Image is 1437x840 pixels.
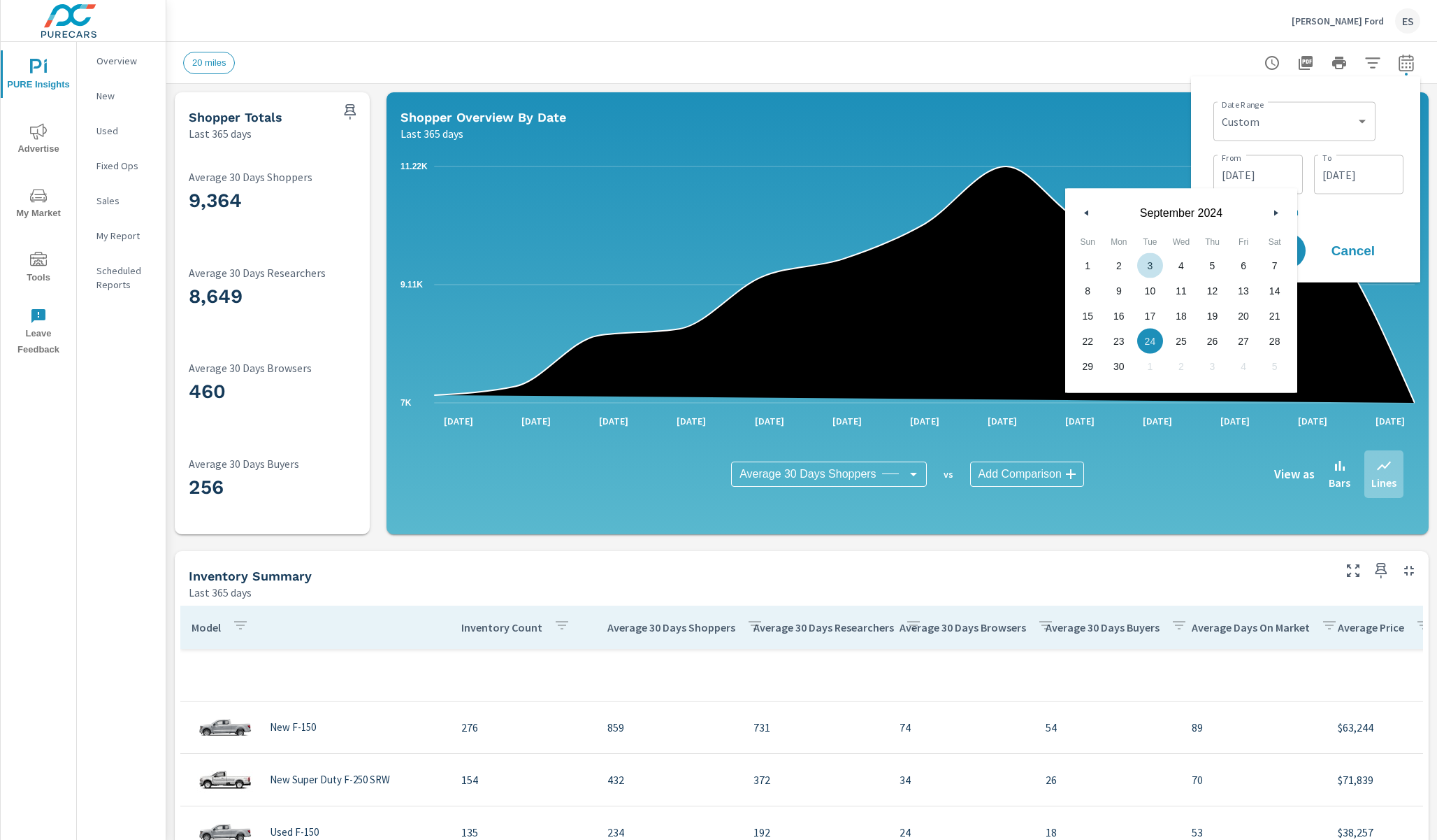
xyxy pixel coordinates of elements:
button: Apply Filters [1359,49,1387,77]
span: 2 [1116,253,1122,278]
span: Sat [1259,231,1290,253]
p: 74 [900,719,1023,736]
p: Average 30 Days Shoppers [607,620,735,634]
span: 28 [1269,329,1280,354]
span: 21 [1269,304,1280,329]
p: Average 30 Days Browsers [900,620,1026,634]
span: 7 [1272,253,1278,278]
text: 9.11K [400,280,423,290]
span: 19 [1207,304,1218,329]
p: New Super Duty F-250 SRW [270,774,390,786]
span: My Market [5,187,72,222]
button: 24 [1134,329,1166,354]
p: 276 [461,719,585,736]
span: Mon [1104,231,1135,253]
p: 70 [1192,771,1315,788]
p: Sales [96,194,154,208]
p: 54 [1046,719,1169,736]
button: Select Date Range [1392,49,1420,77]
div: Scheduled Reports [77,260,166,295]
button: 22 [1072,329,1104,354]
button: 17 [1134,304,1166,329]
p: Inventory Count [461,620,542,634]
span: 27 [1238,329,1249,354]
p: My Report [96,229,154,243]
p: Last 365 days [189,584,252,601]
span: Sun [1072,231,1104,253]
p: Average 30 Days Researchers [189,266,373,279]
button: 12 [1197,278,1228,304]
span: 16 [1113,304,1125,329]
button: 14 [1259,278,1290,304]
p: Average 30 Days Researchers [753,620,894,634]
span: 15 [1082,304,1093,329]
p: 26 [1046,771,1169,788]
p: [DATE] [512,414,561,428]
p: Scheduled Reports [96,264,154,292]
span: Tue [1134,231,1166,253]
span: 13 [1238,278,1249,304]
div: My Report [77,225,166,246]
img: glamour [197,706,253,748]
button: 21 [1259,304,1290,329]
span: Add Comparison [979,467,1062,481]
button: 11 [1166,278,1197,304]
span: 4 [1178,253,1184,278]
button: 30 [1104,354,1135,379]
h5: Shopper Overview By Date [400,110,566,124]
span: 11 [1176,278,1187,304]
span: 12 [1207,278,1218,304]
h5: Shopper Totals [189,110,282,124]
span: Cancel [1325,245,1381,257]
p: [DATE] [745,414,794,428]
span: PURE Insights [5,59,72,93]
button: 29 [1072,354,1104,379]
div: nav menu [1,42,76,364]
p: [DATE] [589,414,638,428]
h3: 9,364 [189,189,373,213]
span: 18 [1176,304,1187,329]
div: Used [77,120,166,141]
span: Thu [1197,231,1228,253]
span: 17 [1145,304,1156,329]
span: Wed [1166,231,1197,253]
p: Bars [1329,474,1350,491]
span: September 2024 [1097,207,1265,220]
text: 11.22K [400,162,428,171]
button: 5 [1197,253,1228,278]
span: Leave Feedback [5,308,72,358]
button: 8 [1072,278,1104,304]
p: Average 30 Days Shoppers [189,171,373,183]
p: 154 [461,771,585,788]
button: 6 [1228,253,1259,278]
button: 26 [1197,329,1228,354]
h3: 256 [189,476,373,499]
button: 3 [1134,253,1166,278]
p: 432 [607,771,731,788]
p: [DATE] [1211,414,1259,428]
button: 27 [1228,329,1259,354]
p: [DATE] [1288,414,1337,428]
img: glamour [197,759,253,801]
p: [DATE] [1055,414,1104,428]
p: [DATE] [978,414,1027,428]
span: Save this to your personalized report [339,101,361,123]
div: Sales [77,190,166,211]
span: 29 [1082,354,1093,379]
span: 20 miles [184,57,234,68]
p: [DATE] [667,414,716,428]
span: 1 [1085,253,1090,278]
p: Average 30 Days Buyers [1046,620,1160,634]
button: 20 [1228,304,1259,329]
div: ES [1395,8,1420,34]
span: 25 [1176,329,1187,354]
span: Advertise [5,123,72,157]
span: Average 30 Days Shoppers [739,467,876,481]
button: 28 [1259,329,1290,354]
span: Tools [5,252,72,286]
span: 14 [1269,278,1280,304]
p: [DATE] [434,414,483,428]
p: Last 365 days [189,125,252,142]
button: 9 [1104,278,1135,304]
p: Model [192,620,221,634]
